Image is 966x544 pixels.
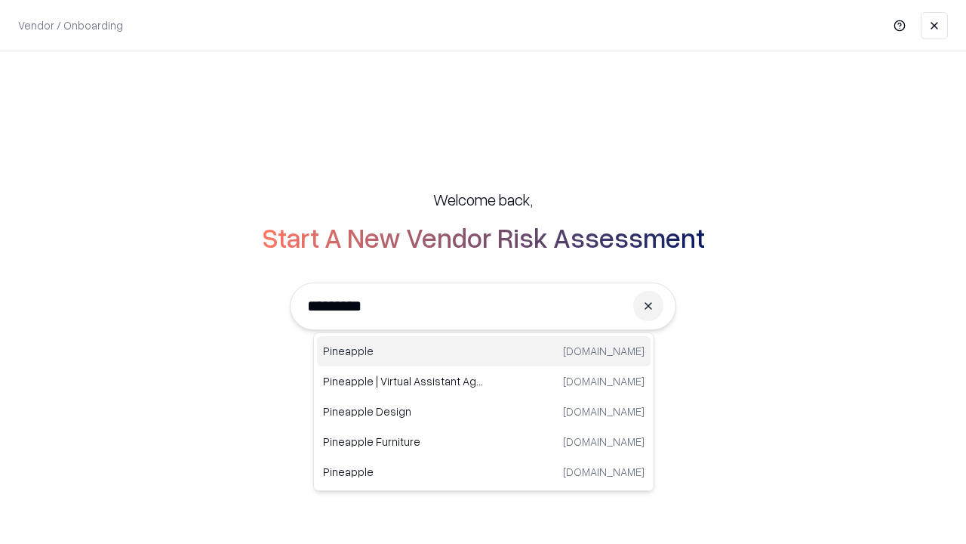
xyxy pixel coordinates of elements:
div: Suggestions [313,332,654,491]
p: [DOMAIN_NAME] [563,343,645,359]
p: Pineapple [323,464,484,480]
p: [DOMAIN_NAME] [563,373,645,389]
p: Vendor / Onboarding [18,17,123,33]
p: [DOMAIN_NAME] [563,434,645,450]
p: [DOMAIN_NAME] [563,403,645,419]
p: Pineapple Furniture [323,434,484,450]
h5: Welcome back, [433,189,533,210]
p: Pineapple Design [323,403,484,419]
p: [DOMAIN_NAME] [563,464,645,480]
p: Pineapple | Virtual Assistant Agency [323,373,484,389]
h2: Start A New Vendor Risk Assessment [262,222,705,252]
p: Pineapple [323,343,484,359]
